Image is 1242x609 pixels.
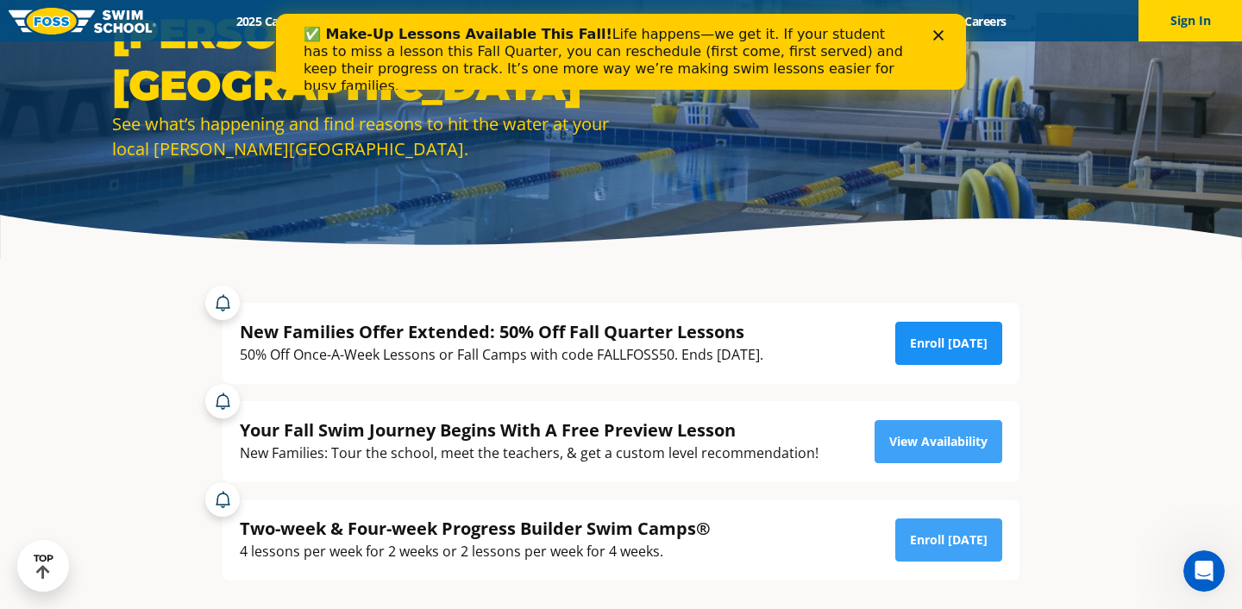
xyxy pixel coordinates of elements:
div: Life happens—we get it. If your student has to miss a lesson this Fall Quarter, you can reschedul... [28,12,635,81]
div: New Families Offer Extended: 50% Off Fall Quarter Lessons [240,320,763,343]
div: Close [657,16,674,26]
a: View Availability [875,420,1002,463]
div: Your Fall Swim Journey Begins With A Free Preview Lesson [240,418,819,442]
div: Two-week & Four-week Progress Builder Swim Camps® [240,517,711,540]
img: FOSS Swim School Logo [9,8,156,35]
b: ✅ Make-Up Lessons Available This Fall! [28,12,336,28]
div: See what’s happening and find reasons to hit the water at your local [PERSON_NAME][GEOGRAPHIC_DATA]. [112,111,612,161]
a: Swim Like [PERSON_NAME] [712,13,895,29]
a: About [PERSON_NAME] [553,13,713,29]
a: Swim Path® Program [401,13,552,29]
div: 50% Off Once-A-Week Lessons or Fall Camps with code FALLFOSS50. Ends [DATE]. [240,343,763,367]
a: 2025 Calendar [221,13,329,29]
iframe: Intercom live chat banner [276,14,966,90]
div: TOP [34,553,53,580]
a: Blog [895,13,950,29]
div: 4 lessons per week for 2 weeks or 2 lessons per week for 4 weeks. [240,540,711,563]
div: New Families: Tour the school, meet the teachers, & get a custom level recommendation! [240,442,819,465]
a: Enroll [DATE] [895,322,1002,365]
a: Schools [329,13,401,29]
a: Careers [950,13,1021,29]
iframe: Intercom live chat [1183,550,1225,592]
a: Enroll [DATE] [895,518,1002,562]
